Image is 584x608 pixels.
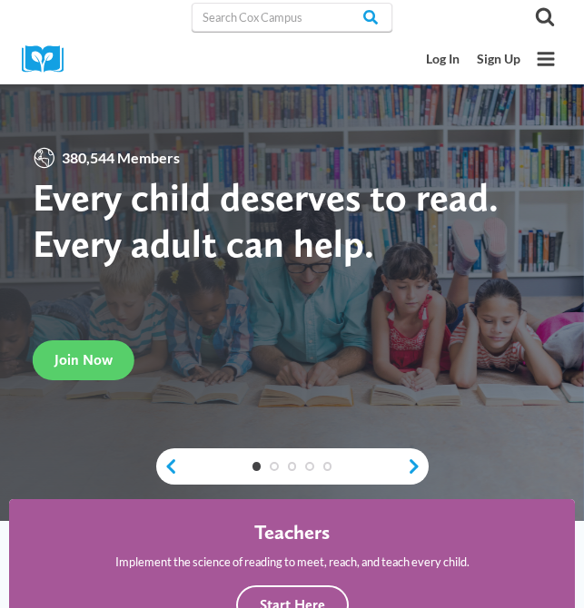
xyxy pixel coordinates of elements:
[407,457,429,475] a: next
[254,521,330,545] h4: Teachers
[22,45,76,74] img: Cox Campus
[192,3,392,32] input: Search Cox Campus
[115,553,470,571] p: Implement the science of reading to meet, reach, and teach every child.
[270,462,279,471] a: 2
[56,146,186,170] span: 380,544 Members
[288,462,297,471] a: 3
[33,340,134,380] a: Join Now
[305,462,314,471] a: 4
[323,462,332,471] a: 5
[468,44,529,75] a: Sign Up
[54,351,113,368] span: Join Now
[530,43,562,75] button: Open menu
[417,44,529,75] nav: Secondary Mobile Navigation
[33,174,499,267] strong: Every child deserves to read. Every adult can help.
[156,457,178,475] a: previous
[417,44,468,75] a: Log In
[156,448,429,485] div: content slider buttons
[252,462,262,471] a: 1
